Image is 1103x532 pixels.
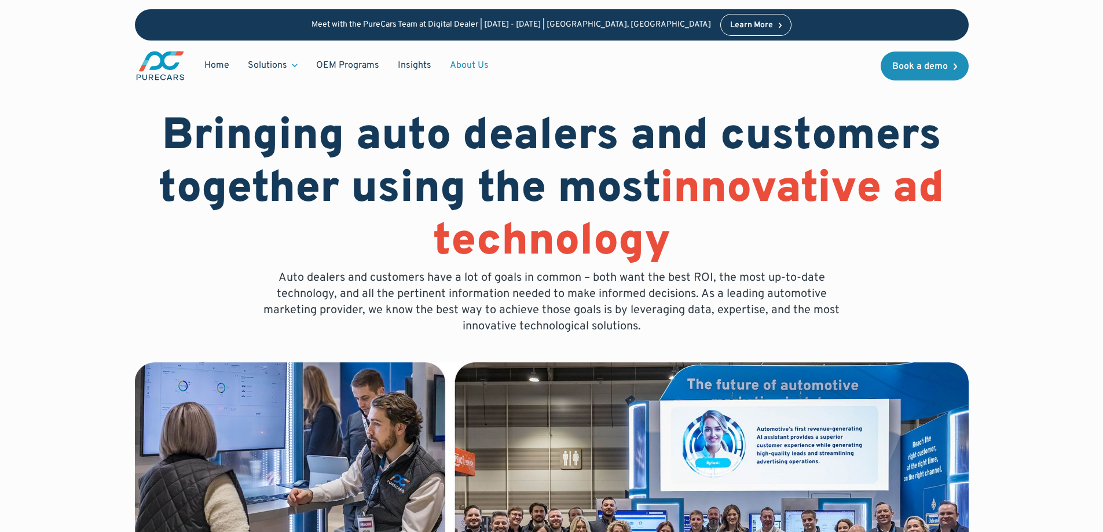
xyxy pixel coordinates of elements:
[730,21,773,30] div: Learn More
[892,62,948,71] div: Book a demo
[255,270,848,335] p: Auto dealers and customers have a lot of goals in common – both want the best ROI, the most up-to...
[239,54,307,76] div: Solutions
[135,111,969,270] h1: Bringing auto dealers and customers together using the most
[195,54,239,76] a: Home
[720,14,792,36] a: Learn More
[135,50,186,82] a: main
[433,162,945,270] span: innovative ad technology
[389,54,441,76] a: Insights
[135,50,186,82] img: purecars logo
[307,54,389,76] a: OEM Programs
[312,20,711,30] p: Meet with the PureCars Team at Digital Dealer | [DATE] - [DATE] | [GEOGRAPHIC_DATA], [GEOGRAPHIC_...
[441,54,498,76] a: About Us
[881,52,969,80] a: Book a demo
[248,59,287,72] div: Solutions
